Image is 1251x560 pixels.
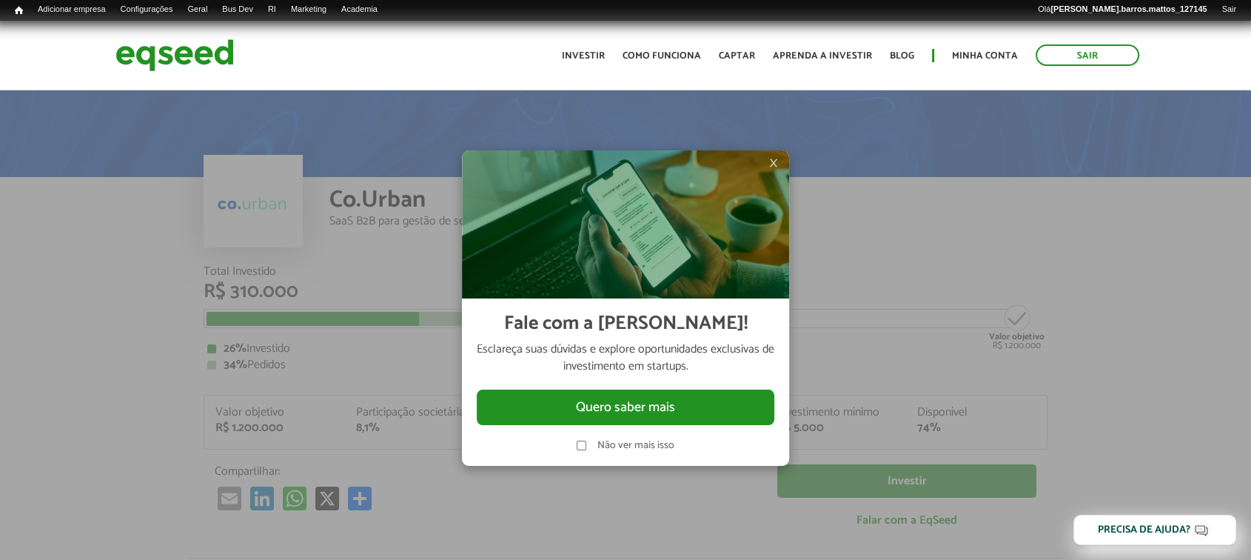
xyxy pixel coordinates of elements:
a: Aprenda a investir [773,51,872,61]
a: Olá[PERSON_NAME].barros.mattos_127145 [1030,4,1214,16]
a: Início [7,4,30,18]
strong: [PERSON_NAME].barros.mattos_127145 [1050,4,1207,13]
a: Marketing [284,4,334,16]
a: Configurações [113,4,181,16]
img: EqSeed [115,36,234,75]
img: Imagem celular [462,150,789,299]
label: Não ver mais isso [597,441,674,451]
a: Investir [562,51,605,61]
h2: Fale com a [PERSON_NAME]! [504,313,748,335]
a: Adicionar empresa [30,4,113,16]
a: Blog [890,51,914,61]
span: Início [15,5,23,16]
a: Captar [719,51,755,61]
a: Minha conta [952,51,1018,61]
a: Geral [180,4,215,16]
button: Quero saber mais [477,390,774,425]
a: Como funciona [623,51,701,61]
a: Sair [1214,4,1244,16]
a: Academia [334,4,385,16]
p: Esclareça suas dúvidas e explore oportunidades exclusivas de investimento em startups. [477,341,774,375]
span: × [769,154,778,172]
a: Bus Dev [215,4,261,16]
a: Sair [1036,44,1139,66]
a: RI [261,4,284,16]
